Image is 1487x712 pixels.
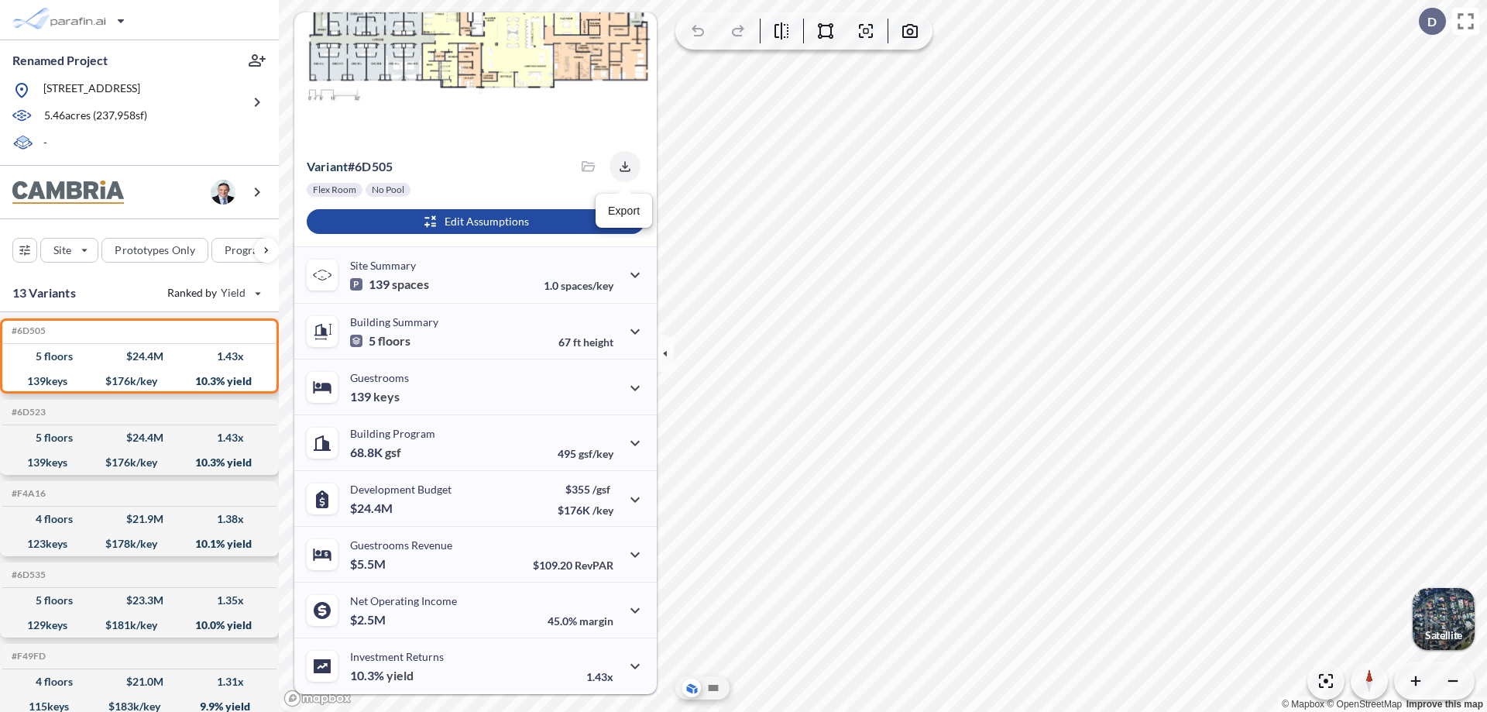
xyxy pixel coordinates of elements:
[155,280,271,305] button: Ranked by Yield
[43,81,140,100] p: [STREET_ADDRESS]
[1327,699,1402,710] a: OpenStreetMap
[392,277,429,292] span: spaces
[533,559,613,572] p: $109.20
[9,569,46,580] h5: Click to copy the code
[9,325,46,336] h5: Click to copy the code
[101,238,208,263] button: Prototypes Only
[583,335,613,349] span: height
[373,389,400,404] span: keys
[445,214,529,229] p: Edit Assumptions
[350,333,410,349] p: 5
[378,333,410,349] span: floors
[704,679,723,697] button: Site Plan
[350,483,452,496] p: Development Budget
[9,407,46,418] h5: Click to copy the code
[558,483,613,496] p: $355
[307,159,348,174] span: Variant
[53,242,71,258] p: Site
[350,612,388,628] p: $2.5M
[1282,699,1324,710] a: Mapbox
[225,242,268,258] p: Program
[283,690,352,707] a: Mapbox homepage
[350,668,414,683] p: 10.3%
[558,504,613,517] p: $176K
[44,108,147,125] p: 5.46 acres ( 237,958 sf)
[548,614,613,628] p: 45.0%
[313,184,356,196] p: Flex Room
[350,445,401,460] p: 68.8K
[561,279,613,292] span: spaces/key
[350,277,429,292] p: 139
[350,538,452,552] p: Guestrooms Revenue
[350,556,388,572] p: $5.5M
[1413,588,1475,650] img: Switcher Image
[12,52,108,69] p: Renamed Project
[682,679,701,697] button: Aerial View
[1413,588,1475,650] button: Switcher ImageSatellite
[1427,15,1437,29] p: D
[211,180,235,205] img: user logo
[1406,699,1483,710] a: Improve this map
[558,447,613,460] p: 495
[221,285,246,301] span: Yield
[307,159,393,174] p: # 6d505
[350,259,416,272] p: Site Summary
[386,668,414,683] span: yield
[211,238,295,263] button: Program
[350,650,444,663] p: Investment Returns
[579,447,613,460] span: gsf/key
[350,427,435,440] p: Building Program
[608,203,640,219] p: Export
[575,559,613,572] span: RevPAR
[372,184,404,196] p: No Pool
[350,315,438,328] p: Building Summary
[350,594,457,607] p: Net Operating Income
[9,488,46,499] h5: Click to copy the code
[592,504,613,517] span: /key
[350,371,409,384] p: Guestrooms
[558,335,613,349] p: 67
[43,135,47,153] p: -
[385,445,401,460] span: gsf
[115,242,195,258] p: Prototypes Only
[350,500,395,516] p: $24.4M
[12,284,76,302] p: 13 Variants
[573,335,581,349] span: ft
[586,670,613,683] p: 1.43x
[350,389,400,404] p: 139
[40,238,98,263] button: Site
[9,651,46,662] h5: Click to copy the code
[579,614,613,628] span: margin
[12,181,124,205] img: BrandImage
[1425,629,1462,641] p: Satellite
[544,279,613,292] p: 1.0
[592,483,610,496] span: /gsf
[307,209,644,234] button: Edit Assumptions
